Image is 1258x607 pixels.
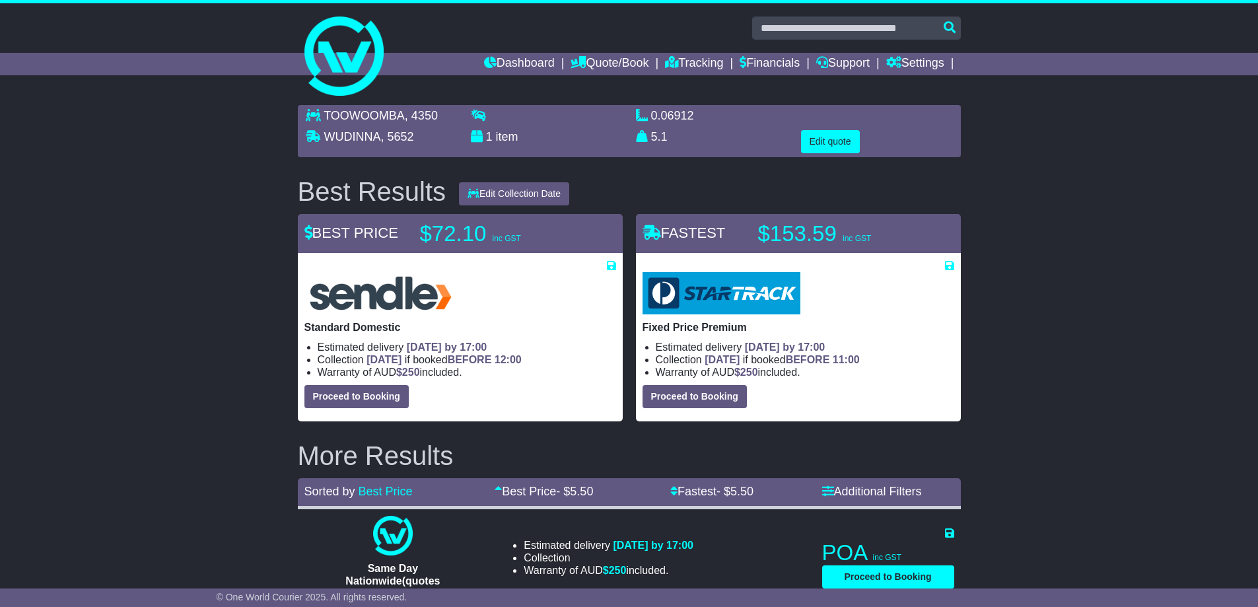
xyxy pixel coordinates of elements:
span: 0.06912 [651,109,694,122]
span: [DATE] [705,354,740,365]
li: Collection [524,552,693,564]
p: POA [822,540,954,566]
span: $ [603,565,627,576]
span: if booked [367,354,521,365]
a: Best Price- $5.50 [495,485,593,498]
span: inc GST [493,234,521,243]
p: Fixed Price Premium [643,321,954,334]
span: FASTEST [643,225,726,241]
span: © One World Courier 2025. All rights reserved. [217,592,407,602]
li: Collection [318,353,616,366]
span: BEFORE [786,354,830,365]
span: , 4350 [405,109,438,122]
span: $ [734,367,758,378]
p: $153.59 [758,221,923,247]
span: 5.1 [651,130,668,143]
img: Sendle: Standard Domestic [304,272,457,314]
a: Additional Filters [822,485,922,498]
li: Estimated delivery [318,341,616,353]
span: [DATE] by 17:00 [745,341,825,353]
a: Financials [740,53,800,75]
img: StarTrack: Fixed Price Premium [643,272,800,314]
li: Warranty of AUD included. [524,564,693,577]
li: Estimated delivery [524,539,693,552]
span: Sorted by [304,485,355,498]
a: Support [816,53,870,75]
span: 12:00 [495,354,522,365]
span: item [496,130,518,143]
a: Dashboard [484,53,555,75]
button: Edit quote [801,130,860,153]
span: - $ [716,485,753,498]
a: Fastest- $5.50 [670,485,753,498]
img: One World Courier: Same Day Nationwide(quotes take 0.5-1 hour) [373,516,413,555]
p: $72.10 [420,221,585,247]
span: if booked [705,354,859,365]
span: 1 [486,130,493,143]
span: 250 [402,367,420,378]
span: BEFORE [448,354,492,365]
span: BEST PRICE [304,225,398,241]
span: WUDINNA [324,130,381,143]
button: Proceed to Booking [304,385,409,408]
button: Proceed to Booking [822,565,954,589]
a: Tracking [665,53,723,75]
li: Warranty of AUD included. [656,366,954,378]
span: [DATE] by 17:00 [613,540,693,551]
span: [DATE] [367,354,402,365]
span: Same Day Nationwide(quotes take 0.5-1 hour) [345,563,440,599]
span: TOOWOOMBA [324,109,405,122]
a: Quote/Book [571,53,648,75]
button: Edit Collection Date [459,182,569,205]
a: Best Price [359,485,413,498]
h2: More Results [298,441,961,470]
span: 11:00 [833,354,860,365]
span: 5.50 [570,485,593,498]
li: Warranty of AUD included. [318,366,616,378]
span: inc GST [843,234,871,243]
p: Standard Domestic [304,321,616,334]
span: $ [396,367,420,378]
span: , 5652 [381,130,414,143]
span: 250 [740,367,758,378]
span: - $ [556,485,593,498]
span: [DATE] by 17:00 [407,341,487,353]
span: 5.50 [730,485,753,498]
li: Estimated delivery [656,341,954,353]
div: Best Results [291,177,453,206]
button: Proceed to Booking [643,385,747,408]
span: 250 [609,565,627,576]
li: Collection [656,353,954,366]
span: inc GST [873,553,901,562]
a: Settings [886,53,944,75]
